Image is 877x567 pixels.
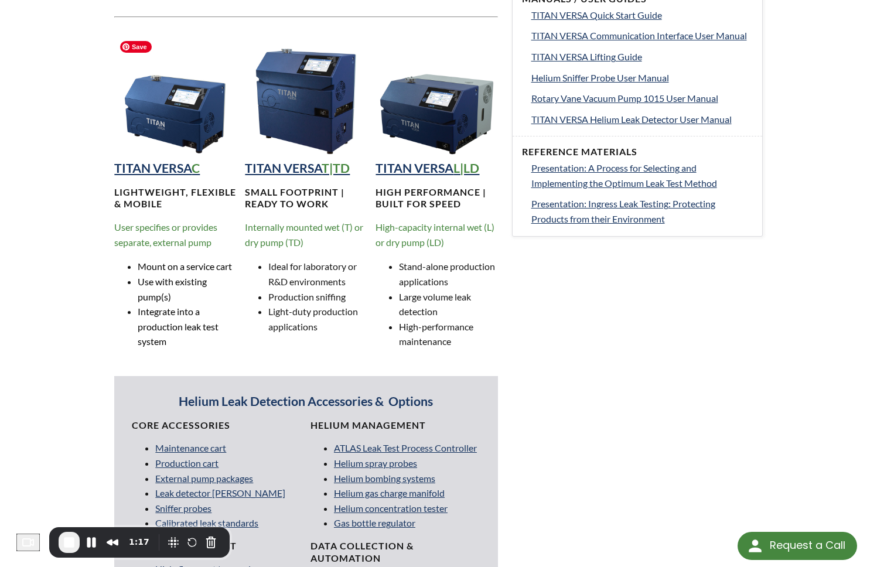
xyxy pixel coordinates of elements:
[245,221,363,248] span: Internally mounted wet (T) or dry pump (TD)
[746,537,765,555] img: round button
[399,259,497,289] li: Stand-alone production applications
[179,394,433,409] strong: Helium Leak Detection Accessories & Options
[531,196,753,226] a: Presentation: Ingress Leak Testing: Protecting Products from their Environment
[334,473,435,484] a: Helium bombing systems
[155,457,219,469] a: Production cart
[310,540,480,565] h4: Data Collection & Automation
[268,304,367,334] li: Light-duty production applications
[120,41,152,53] span: Save
[531,70,753,86] a: Helium Sniffer Probe User Manual
[376,160,479,176] a: TITAN VERSAL|LD
[531,49,753,64] a: TITAN VERSA Lifting Guide
[155,517,258,528] a: Calibrated leak standards
[399,289,497,319] li: Large volume leak detection
[531,162,717,189] span: Presentation: A Process for Selecting and Implementing the Optimum Leak Test Method
[310,419,480,432] h4: Helium Management
[399,319,497,349] li: High-performance maintenance
[531,9,662,21] span: TITAN VERSA Quick Start Guide
[114,35,236,157] img: TITAN VERSA Compact Helium Leak Detection Instrument
[770,532,845,559] div: Request a Call
[531,72,669,83] span: Helium Sniffer Probe User Manual
[376,221,494,248] span: High-capacity internal wet (L) or dry pump (LD)
[522,146,753,158] h4: Reference Materials
[155,473,253,484] a: External pump packages
[531,51,642,62] span: TITAN VERSA Lifting Guide
[138,261,232,272] span: Mount on a service cart
[155,503,211,514] a: Sniffer probes
[114,160,192,176] strong: TITAN VERSA
[268,259,367,289] li: Ideal for laboratory or R&D environments
[453,160,479,176] strong: L|LD
[531,112,753,127] a: TITAN VERSA Helium Leak Detector User Manual
[334,503,448,514] a: Helium concentration tester
[376,186,497,211] h4: High performance | Built for speed
[155,442,226,453] a: Maintenance cart
[334,487,445,498] a: Helium gas charge manifold
[138,276,207,302] span: Use with existing pump(s)
[245,186,367,211] h4: Small footprint | Ready to work
[531,93,718,104] span: Rotary Vane Vacuum Pump 1015 User Manual
[114,186,236,211] h4: Lightweight, Flexible & MOBILE
[192,160,200,176] strong: C
[334,457,417,469] a: Helium spray probes
[334,442,477,453] a: ATLAS Leak Test Process Controller
[531,8,753,23] a: TITAN VERSA Quick Start Guide
[531,198,715,224] span: Presentation: Ingress Leak Testing: Protecting Products from their Environment
[155,487,285,498] a: Leak detector [PERSON_NAME]
[132,419,302,432] h4: Core Accessories
[322,160,350,176] strong: T|TD
[531,30,747,41] span: TITAN VERSA Communication Interface User Manual
[376,35,497,157] img: TITAN VERSA Horizontal Helium Leak Detection Instrument
[738,532,857,560] div: Request a Call
[531,114,732,125] span: TITAN VERSA Helium Leak Detector User Manual
[334,517,415,528] a: Gas bottle regulator
[245,160,350,176] a: TITAN VERSAT|TD
[531,28,753,43] a: TITAN VERSA Communication Interface User Manual
[114,221,217,248] span: User specifies or provides separate, external pump
[138,306,219,347] span: Integrate into a production leak test system
[376,160,453,176] strong: TITAN VERSA
[245,35,367,157] img: TITAN VERSA Tower Helium Leak Detection Instrument
[531,160,753,190] a: Presentation: A Process for Selecting and Implementing the Optimum Leak Test Method
[114,160,200,176] a: TITAN VERSAC
[268,289,367,305] li: Production sniffing
[245,160,322,176] strong: TITAN VERSA
[531,91,753,106] a: Rotary Vane Vacuum Pump 1015 User Manual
